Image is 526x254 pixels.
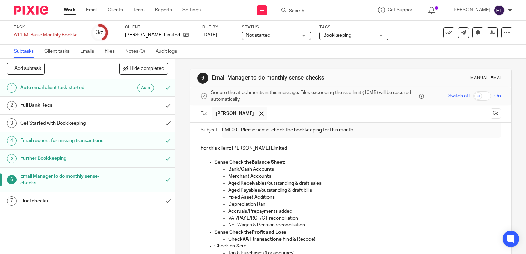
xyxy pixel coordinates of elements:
[130,66,164,72] span: Hide completed
[246,33,270,38] span: Not started
[14,24,83,30] label: Task
[182,7,201,13] a: Settings
[448,93,470,99] span: Switch off
[125,32,180,39] p: [PERSON_NAME] Limited
[20,83,109,93] h1: Auto email client task started
[86,7,97,13] a: Email
[7,101,17,110] div: 2
[319,24,388,30] label: Tags
[137,84,154,92] div: Auto
[201,145,501,152] p: For this client: [PERSON_NAME] Limited
[20,118,109,128] h1: Get Started with Bookkeeping
[228,215,501,222] p: VAT/PAYE/RCT/CT reconciliation
[214,243,501,250] p: Check on Xero:
[7,136,17,146] div: 4
[7,83,17,93] div: 1
[7,175,17,184] div: 6
[7,154,17,163] div: 5
[228,236,501,243] p: Check (Find & Recode)
[228,194,501,201] p: Fixed Asset Additions
[20,171,109,189] h1: Email Manager to do monthly sense-checks
[388,8,414,12] span: Get Support
[215,110,254,117] span: [PERSON_NAME]
[7,63,45,74] button: + Add subtask
[20,153,109,163] h1: Further Bookkeeping
[242,24,311,30] label: Status
[99,31,103,35] small: /7
[252,230,286,235] strong: Profit and Loss
[288,8,350,14] input: Search
[20,136,109,146] h1: Email request for missing transactions
[197,73,208,84] div: 6
[242,237,281,242] strong: VAT transactions
[202,24,233,30] label: Due by
[156,45,182,58] a: Audit logs
[201,127,219,134] label: Subject:
[228,187,501,194] p: Aged Payables/outstanding & draft bills
[228,166,501,173] p: Bank/Cash Accounts
[452,7,490,13] p: [PERSON_NAME]
[228,208,501,215] p: Accruals/Prepayments added
[133,7,145,13] a: Team
[228,173,501,180] p: Merchant Accounts
[494,93,501,99] span: On
[211,89,417,103] span: Secure the attachments in this message. Files exceeding the size limit (10MB) will be secured aut...
[494,5,505,16] img: svg%3E
[125,24,194,30] label: Client
[214,159,501,166] p: Sense Check the
[80,45,99,58] a: Emails
[228,180,501,187] p: Aged Receivables/outstanding & draft sales
[14,32,83,39] div: A11-M: Basic Monthly Bookkeeping
[252,160,285,165] strong: Balance Sheet:
[105,45,120,58] a: Files
[20,100,109,110] h1: Full Bank Recs
[44,45,75,58] a: Client tasks
[96,29,103,36] div: 3
[202,33,217,38] span: [DATE]
[20,196,109,206] h1: Final checks
[214,229,501,236] p: Sense Check the
[14,45,39,58] a: Subtasks
[14,6,48,15] img: Pixie
[228,222,501,229] p: Net Wages & Pension reconciliation
[228,201,501,208] p: Depreciation Ran
[125,45,150,58] a: Notes (0)
[212,74,365,82] h1: Email Manager to do monthly sense-checks
[119,63,168,74] button: Hide completed
[323,33,351,38] span: Bookkeeping
[491,108,501,119] button: Cc
[64,7,76,13] a: Work
[155,7,172,13] a: Reports
[108,7,123,13] a: Clients
[7,196,17,206] div: 7
[201,110,208,117] label: To:
[470,75,504,81] div: Manual email
[7,118,17,128] div: 3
